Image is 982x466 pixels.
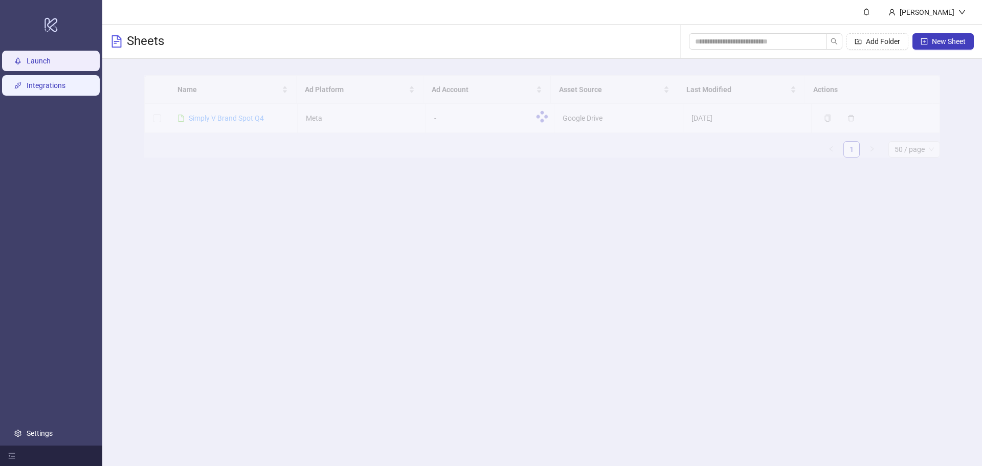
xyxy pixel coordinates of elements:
span: menu-fold [8,452,15,459]
span: user [888,9,896,16]
a: Integrations [27,81,65,90]
a: Settings [27,429,53,437]
span: New Sheet [932,37,966,46]
span: file-text [110,35,123,48]
span: folder-add [855,38,862,45]
span: bell [863,8,870,15]
button: Add Folder [846,33,908,50]
div: [PERSON_NAME] [896,7,958,18]
span: down [958,9,966,16]
h3: Sheets [127,33,164,50]
span: Add Folder [866,37,900,46]
button: New Sheet [912,33,974,50]
a: Launch [27,57,51,65]
span: search [831,38,838,45]
span: plus-square [921,38,928,45]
